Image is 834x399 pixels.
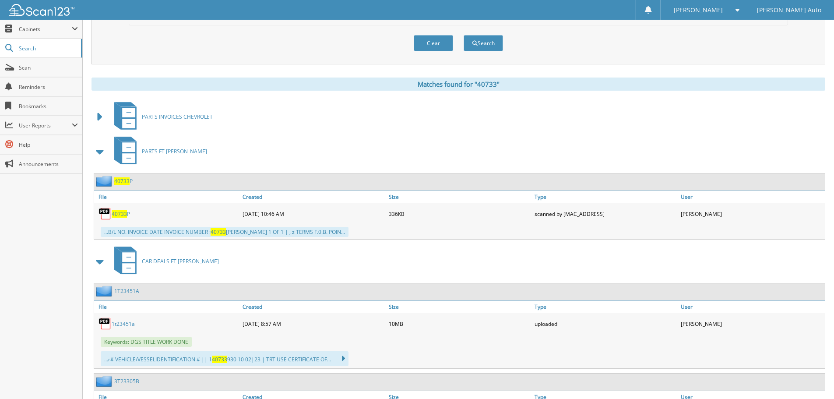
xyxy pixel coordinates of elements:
a: 40733P [114,177,133,185]
div: ...B/L NO. INVOICE DATE INVOICE NUMBER : [PERSON_NAME] 1 OF 1 | , z TERMS F.0.B. POIN... [101,227,348,237]
div: 336KB [387,205,533,222]
img: PDF.png [99,207,112,220]
span: 40733 [211,228,226,236]
span: Help [19,141,78,148]
span: Announcements [19,160,78,168]
button: Clear [414,35,453,51]
button: Search [464,35,503,51]
div: ...r# VEHICLE/VESSELIDENTIFICATION # || 1 930 10 02|23 | TRT USE CERTIFICATE OF... [101,351,348,366]
div: [DATE] 10:46 AM [240,205,387,222]
span: Reminders [19,83,78,91]
span: Search [19,45,77,52]
a: User [679,191,825,203]
div: [PERSON_NAME] [679,205,825,222]
span: Keywords: DGS TITLE WORK DONE [101,337,192,347]
div: scanned by [MAC_ADDRESS] [532,205,679,222]
a: User [679,301,825,313]
div: uploaded [532,315,679,332]
span: 40733 [112,210,127,218]
a: 40733P [112,210,130,218]
a: 1T23451A [114,287,139,295]
span: [PERSON_NAME] [674,7,723,13]
a: Created [240,301,387,313]
div: [PERSON_NAME] [679,315,825,332]
span: Bookmarks [19,102,78,110]
div: [DATE] 8:57 AM [240,315,387,332]
img: folder2.png [96,286,114,297]
span: User Reports [19,122,72,129]
span: Scan [19,64,78,71]
span: PARTS INVOICES CHEVROLET [142,113,213,120]
img: PDF.png [99,317,112,330]
img: folder2.png [96,376,114,387]
span: CAR DEALS FT [PERSON_NAME] [142,258,219,265]
span: 40733 [212,356,227,363]
a: PARTS FT [PERSON_NAME] [109,134,207,169]
a: 1t23451a [112,320,135,328]
span: PARTS FT [PERSON_NAME] [142,148,207,155]
a: File [94,191,240,203]
span: [PERSON_NAME] Auto [757,7,821,13]
a: Type [532,191,679,203]
a: 3T23305B [114,378,139,385]
div: Matches found for "40733" [91,78,825,91]
a: File [94,301,240,313]
iframe: Chat Widget [790,357,834,399]
a: CAR DEALS FT [PERSON_NAME] [109,244,219,279]
img: scan123-logo-white.svg [9,4,74,16]
a: Type [532,301,679,313]
img: folder2.png [96,176,114,187]
span: Cabinets [19,25,72,33]
a: PARTS INVOICES CHEVROLET [109,99,213,134]
span: 40733 [114,177,130,185]
a: Size [387,191,533,203]
div: 10MB [387,315,533,332]
a: Size [387,301,533,313]
a: Created [240,191,387,203]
